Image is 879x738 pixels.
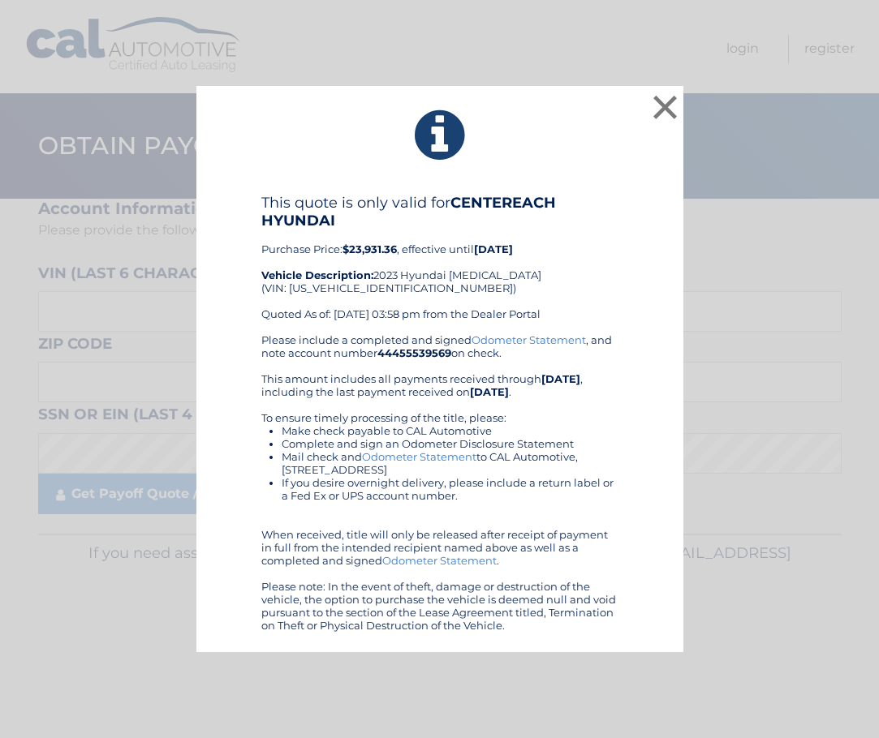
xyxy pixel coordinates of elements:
[470,385,509,398] b: [DATE]
[382,554,497,567] a: Odometer Statement
[472,333,586,346] a: Odometer Statement
[362,450,476,463] a: Odometer Statement
[377,346,451,359] b: 44455539569
[282,476,618,502] li: If you desire overnight delivery, please include a return label or a Fed Ex or UPS account number.
[474,242,513,255] b: [DATE]
[649,91,682,123] button: ×
[343,242,397,255] b: $23,931.36
[261,194,618,230] h4: This quote is only valid for
[261,333,618,632] div: Please include a completed and signed , and note account number on check. This amount includes al...
[261,194,618,333] div: Purchase Price: , effective until 2023 Hyundai [MEDICAL_DATA] (VIN: [US_VEHICLE_IDENTIFICATION_NU...
[541,372,580,385] b: [DATE]
[282,450,618,476] li: Mail check and to CAL Automotive, [STREET_ADDRESS]
[282,437,618,450] li: Complete and sign an Odometer Disclosure Statement
[261,268,373,281] strong: Vehicle Description:
[261,194,556,230] b: CENTEREACH HYUNDAI
[282,424,618,437] li: Make check payable to CAL Automotive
